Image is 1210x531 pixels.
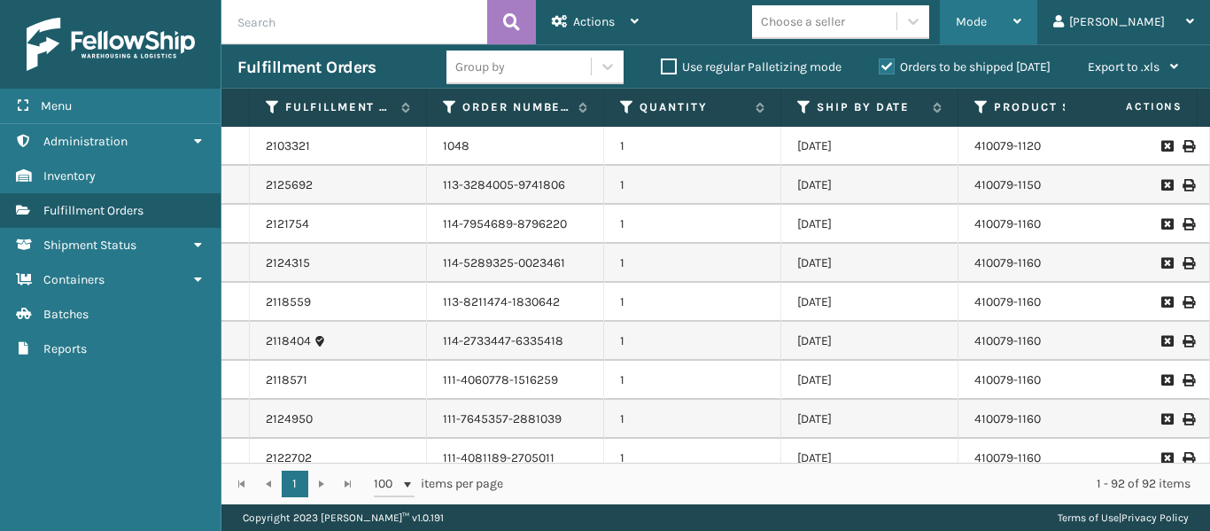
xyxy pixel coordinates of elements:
a: 410079-1120 [974,138,1041,153]
td: [DATE] [781,400,958,439]
i: Print Label [1183,257,1193,269]
a: 410079-1160 [974,411,1041,426]
a: 410079-1160 [974,255,1041,270]
a: Terms of Use [1058,511,1119,524]
td: 1 [604,322,781,361]
label: Product SKU [994,99,1101,115]
td: [DATE] [781,283,958,322]
a: 410079-1160 [974,216,1041,231]
td: 114-5289325-0023461 [427,244,604,283]
label: Quantity [640,99,747,115]
i: Print Label [1183,218,1193,230]
p: Copyright 2023 [PERSON_NAME]™ v 1.0.191 [243,504,444,531]
td: [DATE] [781,166,958,205]
td: 111-7645357-2881039 [427,400,604,439]
i: Request to Be Cancelled [1161,140,1172,152]
i: Request to Be Cancelled [1161,296,1172,308]
img: logo [27,18,195,71]
td: 1 [604,166,781,205]
a: 2125692 [266,176,313,194]
a: 2124315 [266,254,310,272]
div: Group by [455,58,505,76]
a: 2118404 [266,332,311,350]
i: Print Label [1183,179,1193,191]
i: Request to Be Cancelled [1161,452,1172,465]
a: 2118559 [266,293,311,311]
td: 1 [604,400,781,439]
span: Actions [1070,92,1193,121]
span: Inventory [43,168,96,184]
td: [DATE] [781,244,958,283]
span: Shipment Status [43,238,136,253]
a: 2122702 [266,449,312,467]
span: Fulfillment Orders [43,203,143,218]
a: 410079-1160 [974,372,1041,387]
label: Fulfillment Order Id [285,99,392,115]
span: Administration [43,134,128,149]
i: Print Label [1183,335,1193,347]
a: 1 [282,471,308,497]
td: 1 [604,439,781,478]
label: Use regular Palletizing mode [661,59,842,74]
i: Request to Be Cancelled [1161,335,1172,347]
label: Orders to be shipped [DATE] [879,59,1051,74]
a: Privacy Policy [1121,511,1189,524]
i: Request to Be Cancelled [1161,374,1172,387]
i: Print Label [1183,296,1193,308]
div: | [1058,504,1189,531]
td: 113-3284005-9741806 [427,166,604,205]
a: 410079-1160 [974,294,1041,309]
a: 410079-1150 [974,177,1041,192]
a: 2124950 [266,410,313,428]
td: 1 [604,205,781,244]
i: Print Label [1183,140,1193,152]
i: Request to Be Cancelled [1161,179,1172,191]
span: Mode [956,14,987,29]
i: Request to Be Cancelled [1161,218,1172,230]
td: [DATE] [781,322,958,361]
label: Order Number [462,99,570,115]
td: [DATE] [781,127,958,166]
i: Print Label [1183,374,1193,387]
td: [DATE] [781,205,958,244]
td: 1 [604,361,781,400]
span: Actions [573,14,615,29]
span: Export to .xls [1088,59,1160,74]
td: [DATE] [781,361,958,400]
span: items per page [374,471,503,497]
span: Menu [41,98,72,113]
a: 410079-1160 [974,450,1041,465]
td: 114-2733447-6335418 [427,322,604,361]
td: 111-4081189-2705011 [427,439,604,478]
span: Reports [43,341,87,356]
span: Containers [43,272,105,287]
td: 111-4060778-1516259 [427,361,604,400]
td: 113-8211474-1830642 [427,283,604,322]
label: Ship By Date [817,99,924,115]
a: 2103321 [266,137,310,155]
i: Print Label [1183,452,1193,465]
td: [DATE] [781,439,958,478]
div: 1 - 92 of 92 items [528,475,1191,493]
td: 1 [604,283,781,322]
td: 1 [604,244,781,283]
i: Request to Be Cancelled [1161,413,1172,426]
span: 100 [374,475,400,493]
a: 2118571 [266,371,307,389]
td: 1048 [427,127,604,166]
span: Batches [43,307,89,322]
a: 2121754 [266,215,309,233]
h3: Fulfillment Orders [237,57,376,78]
a: 410079-1160 [974,333,1041,348]
div: Choose a seller [761,12,845,31]
i: Request to Be Cancelled [1161,257,1172,269]
td: 1 [604,127,781,166]
i: Print Label [1183,413,1193,426]
td: 114-7954689-8796220 [427,205,604,244]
